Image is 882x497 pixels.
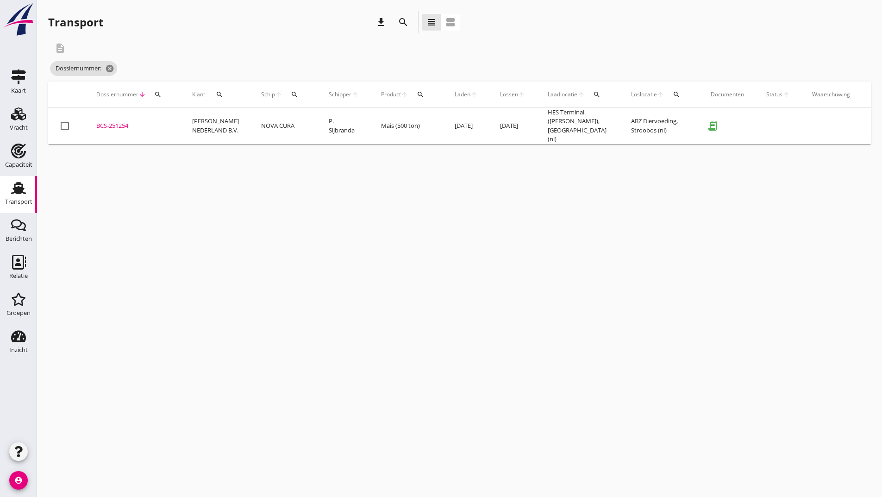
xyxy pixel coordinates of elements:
[181,108,250,144] td: [PERSON_NAME] NEDERLAND B.V.
[401,91,408,98] i: arrow_upward
[154,91,162,98] i: search
[398,17,409,28] i: search
[9,471,28,490] i: account_circle
[593,91,601,98] i: search
[381,90,401,99] span: Product
[470,91,478,98] i: arrow_upward
[11,88,26,94] div: Kaart
[5,199,32,205] div: Transport
[6,236,32,242] div: Berichten
[329,90,351,99] span: Schipper
[216,91,223,98] i: search
[96,121,170,131] div: BCS-251254
[537,108,620,144] td: HES Terminal ([PERSON_NAME]), [GEOGRAPHIC_DATA] (nl)
[703,117,722,135] i: receipt_long
[10,125,28,131] div: Vracht
[261,90,275,99] span: Schip
[500,90,518,99] span: Lossen
[489,108,537,144] td: [DATE]
[9,347,28,353] div: Inzicht
[250,108,318,144] td: NOVA CURA
[105,64,114,73] i: cancel
[318,108,370,144] td: P. Sijbranda
[620,108,700,144] td: ABZ Diervoeding, Stroobos (nl)
[375,17,387,28] i: download
[351,91,359,98] i: arrow_upward
[138,91,146,98] i: arrow_downward
[444,108,489,144] td: [DATE]
[2,2,35,37] img: logo-small.a267ee39.svg
[518,91,525,98] i: arrow_upward
[445,17,456,28] i: view_agenda
[275,91,282,98] i: arrow_upward
[5,162,32,168] div: Capaciteit
[50,61,117,76] span: Dossiernummer:
[782,91,790,98] i: arrow_upward
[455,90,470,99] span: Laden
[631,90,657,99] span: Loslocatie
[577,91,585,98] i: arrow_upward
[711,90,744,99] div: Documenten
[96,90,138,99] span: Dossiernummer
[192,83,239,106] div: Klant
[548,90,577,99] span: Laadlocatie
[370,108,444,144] td: Mais (500 ton)
[6,310,31,316] div: Groepen
[48,15,103,30] div: Transport
[766,90,782,99] span: Status
[417,91,424,98] i: search
[426,17,437,28] i: view_headline
[9,273,28,279] div: Relatie
[291,91,298,98] i: search
[673,91,680,98] i: search
[812,90,850,99] div: Waarschuwing
[657,91,664,98] i: arrow_upward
